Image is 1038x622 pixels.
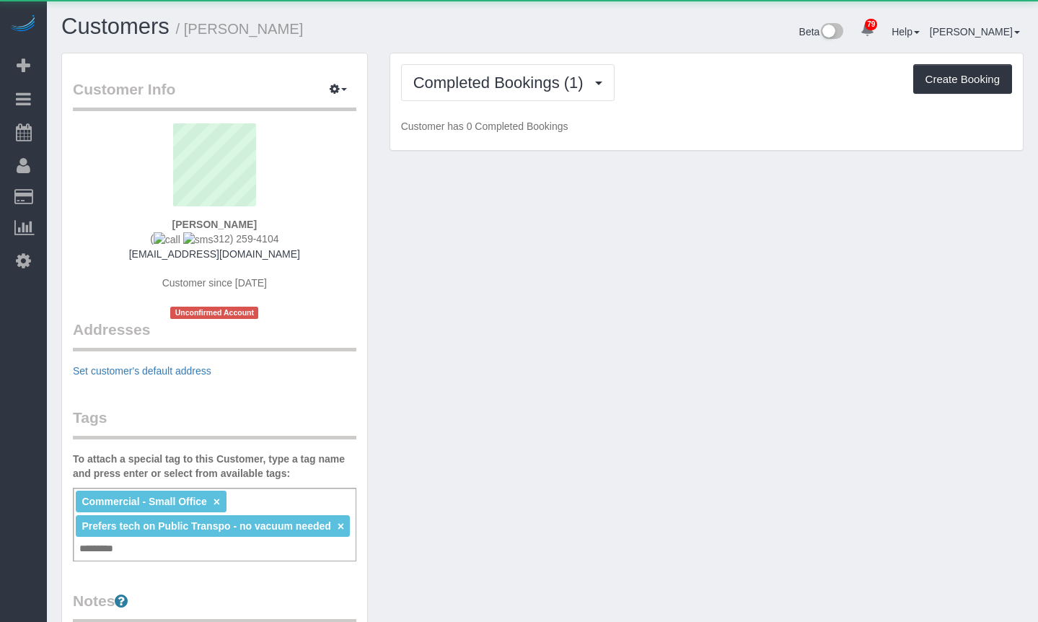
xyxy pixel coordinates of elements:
[82,520,330,532] span: Prefers tech on Public Transpo - no vacuum needed
[82,496,207,507] span: Commercial - Small Office
[401,64,615,101] button: Completed Bookings (1)
[154,232,180,247] img: call
[73,452,356,481] label: To attach a special tag to this Customer, type a tag name and press enter or select from availabl...
[73,79,356,111] legend: Customer Info
[799,26,844,38] a: Beta
[413,74,591,92] span: Completed Bookings (1)
[401,119,1012,133] p: Customer has 0 Completed Bookings
[819,23,843,42] img: New interface
[930,26,1020,38] a: [PERSON_NAME]
[853,14,881,46] a: 79
[892,26,920,38] a: Help
[913,64,1012,95] button: Create Booking
[150,233,278,245] span: ( 312) 259-4104
[170,307,258,319] span: Unconfirmed Account
[61,14,170,39] a: Customers
[73,365,211,377] a: Set customer's default address
[338,520,344,533] a: ×
[172,219,257,230] strong: [PERSON_NAME]
[183,232,214,247] img: sms
[73,407,356,439] legend: Tags
[176,21,304,37] small: / [PERSON_NAME]
[865,19,877,30] span: 79
[214,496,220,508] a: ×
[162,277,267,289] span: Customer since [DATE]
[129,248,300,260] a: [EMAIL_ADDRESS][DOMAIN_NAME]
[9,14,38,35] img: Automaid Logo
